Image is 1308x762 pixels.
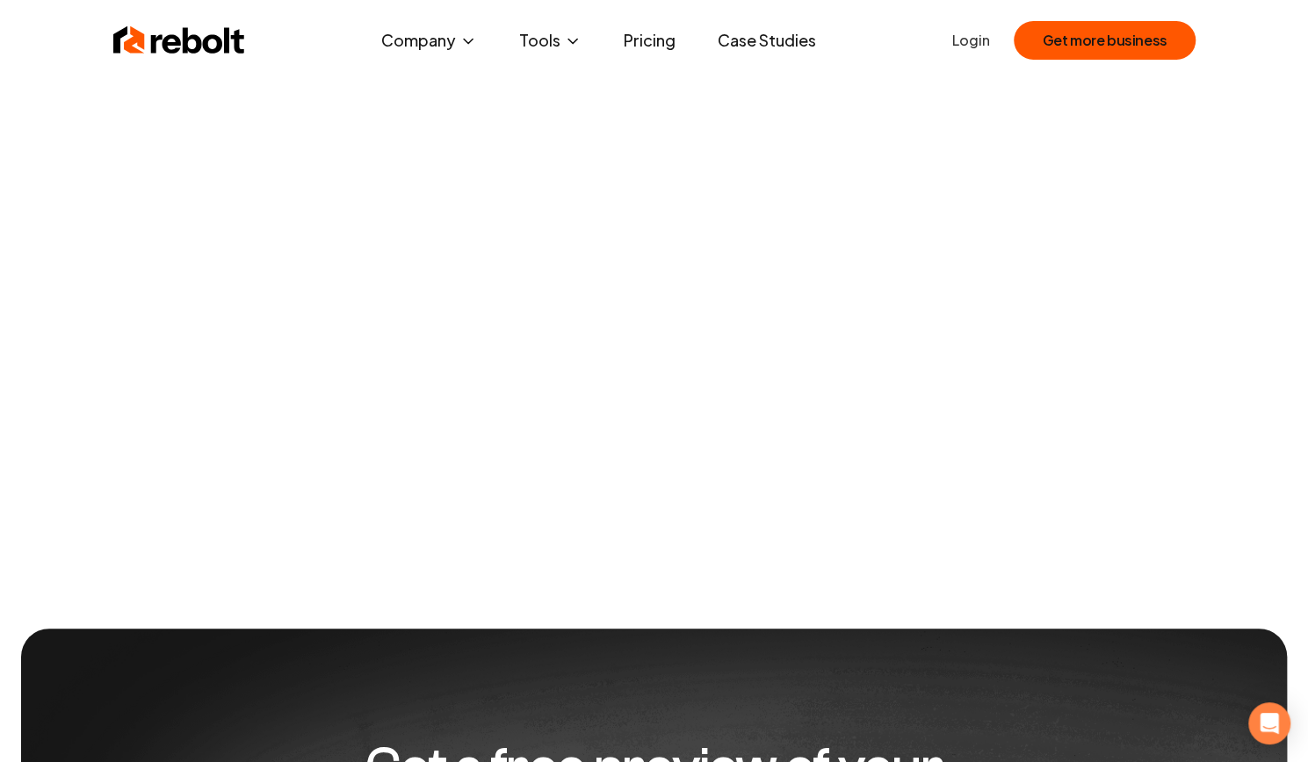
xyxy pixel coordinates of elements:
[113,23,245,58] img: Rebolt Logo
[1014,21,1195,60] button: Get more business
[367,23,491,58] button: Company
[704,23,830,58] a: Case Studies
[505,23,596,58] button: Tools
[1248,702,1290,744] div: Open Intercom Messenger
[951,30,989,51] a: Login
[610,23,690,58] a: Pricing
